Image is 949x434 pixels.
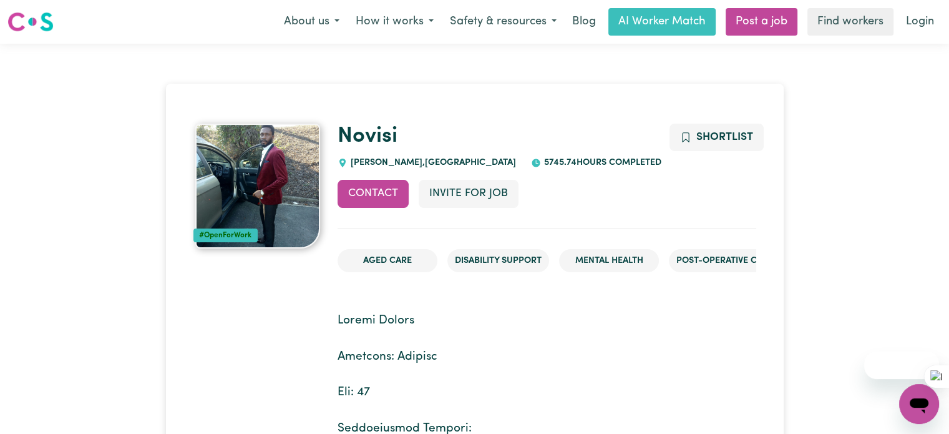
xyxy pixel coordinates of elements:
[338,249,437,273] li: Aged Care
[7,7,54,36] a: Careseekers logo
[419,180,518,207] button: Invite for Job
[899,384,939,424] iframe: Button to launch messaging window
[338,126,397,147] a: Novisi
[7,11,54,33] img: Careseekers logo
[864,352,939,379] iframe: Message from company
[193,124,323,249] a: Novisi's profile picture'#OpenForWork
[541,158,661,167] span: 5745.74 hours completed
[193,229,258,242] div: #OpenForWork
[565,8,603,36] a: Blog
[669,249,781,273] li: Post-operative care
[348,9,442,35] button: How it works
[276,9,348,35] button: About us
[608,8,716,36] a: AI Worker Match
[696,132,753,142] span: Shortlist
[898,8,942,36] a: Login
[442,9,565,35] button: Safety & resources
[807,8,893,36] a: Find workers
[726,8,797,36] a: Post a job
[669,124,764,151] button: Add to shortlist
[348,158,516,167] span: [PERSON_NAME] , [GEOGRAPHIC_DATA]
[559,249,659,273] li: Mental Health
[338,180,409,207] button: Contact
[195,124,320,249] img: Novisi
[447,249,549,273] li: Disability Support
